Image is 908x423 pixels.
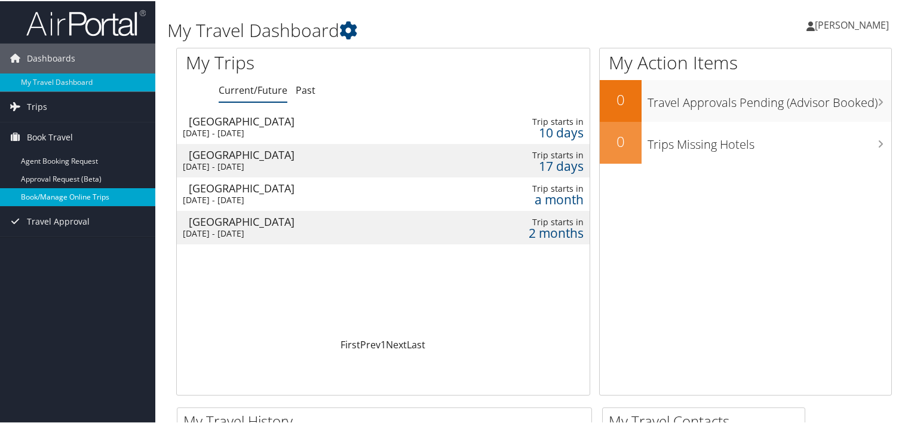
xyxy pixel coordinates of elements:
[189,148,450,159] div: [GEOGRAPHIC_DATA]
[386,337,407,350] a: Next
[219,82,287,96] a: Current/Future
[189,182,450,192] div: [GEOGRAPHIC_DATA]
[487,182,583,193] div: Trip starts in
[381,337,386,350] a: 1
[27,91,47,121] span: Trips
[600,79,891,121] a: 0Travel Approvals Pending (Advisor Booked)
[487,115,583,126] div: Trip starts in
[340,337,360,350] a: First
[815,17,889,30] span: [PERSON_NAME]
[189,115,450,125] div: [GEOGRAPHIC_DATA]
[600,130,642,151] h2: 0
[487,149,583,160] div: Trip starts in
[26,8,146,36] img: airportal-logo.png
[27,42,75,72] span: Dashboards
[487,216,583,226] div: Trip starts in
[648,129,891,152] h3: Trips Missing Hotels
[487,160,583,170] div: 17 days
[189,215,450,226] div: [GEOGRAPHIC_DATA]
[648,87,891,110] h3: Travel Approvals Pending (Advisor Booked)
[296,82,315,96] a: Past
[806,6,901,42] a: [PERSON_NAME]
[183,227,444,238] div: [DATE] - [DATE]
[186,49,409,74] h1: My Trips
[600,121,891,163] a: 0Trips Missing Hotels
[487,193,583,204] div: a month
[360,337,381,350] a: Prev
[407,337,425,350] a: Last
[183,160,444,171] div: [DATE] - [DATE]
[487,226,583,237] div: 2 months
[600,88,642,109] h2: 0
[183,194,444,204] div: [DATE] - [DATE]
[167,17,657,42] h1: My Travel Dashboard
[183,127,444,137] div: [DATE] - [DATE]
[27,206,90,235] span: Travel Approval
[487,126,583,137] div: 10 days
[600,49,891,74] h1: My Action Items
[27,121,73,151] span: Book Travel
